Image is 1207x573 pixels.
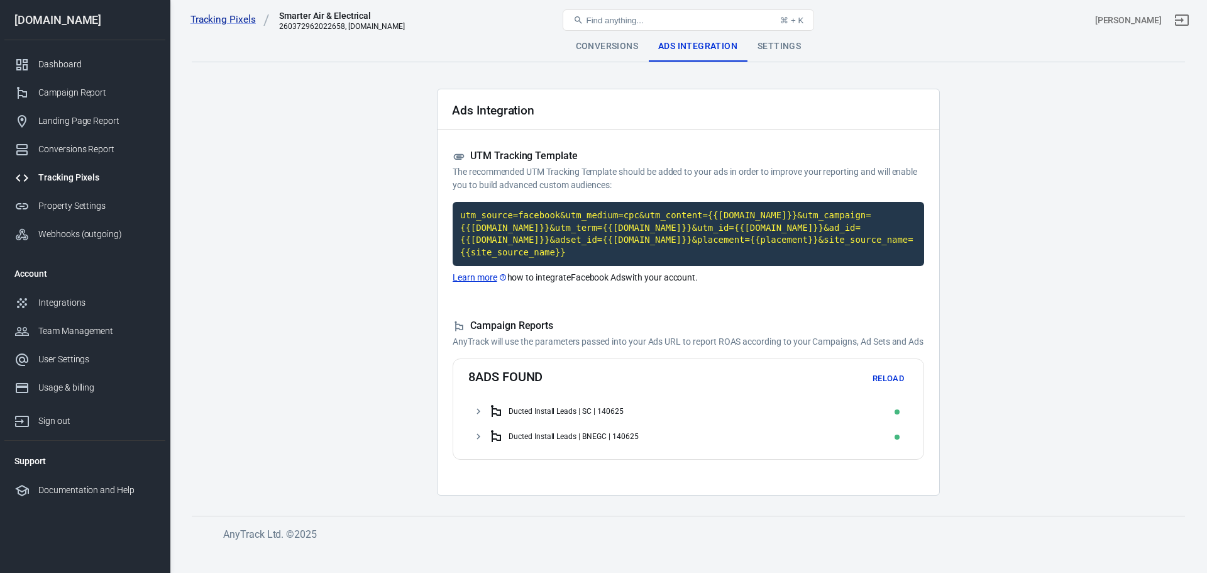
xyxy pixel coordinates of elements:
code: Click to copy [453,202,924,266]
a: Webhooks (outgoing) [4,220,165,248]
h5: UTM Tracking Template [453,150,924,163]
span: OK [895,409,900,414]
p: AnyTrack will use the parameters passed into your Ads URL to report ROAS according to your Campai... [453,335,924,348]
div: Property Settings [38,199,155,213]
p: The recommended UTM Tracking Template should be added to your ads in order to improve your report... [453,165,924,192]
div: Smarter Air & Electrical [279,9,405,22]
a: User Settings [4,345,165,374]
a: Learn more [453,271,507,284]
li: Support [4,446,165,476]
a: Usage & billing [4,374,165,402]
div: Integrations [38,296,155,309]
a: Sign out [1167,5,1197,35]
li: Account [4,259,165,289]
div: Conversions [566,31,648,62]
a: Team Management [4,317,165,345]
div: ⌘ + K [780,16,803,25]
p: how to integrate Facebook Ads with your account. [453,271,924,284]
a: Tracking Pixels [4,164,165,192]
div: Webhooks (outgoing) [38,228,155,241]
div: Campaign Report [38,86,155,99]
h6: AnyTrack Ltd. © 2025 [223,526,1166,542]
div: Ducted Install Leads | SC | 140625 [509,407,624,416]
div: Documentation and Help [38,484,155,497]
div: 260372962022658, smarterair.com.au [279,22,405,31]
div: Tracking Pixels [38,171,155,184]
h4: 8 ads found [468,369,543,389]
div: Ducted Install Leads | BNEGC | 140625 [509,432,639,441]
span: OK [895,435,900,440]
div: Landing Page Report [38,114,155,128]
div: Account id: CbqBKXIy [1095,14,1162,27]
div: Sign out [38,414,155,428]
a: Integrations [4,289,165,317]
div: Ads Integration [648,31,747,62]
span: Find anything... [586,16,643,25]
a: Property Settings [4,192,165,220]
h2: Ads Integration [452,104,534,117]
div: Team Management [38,325,155,338]
button: Reload [868,369,908,389]
h5: Campaign Reports [453,320,924,333]
a: Dashboard [4,50,165,79]
div: User Settings [38,353,155,366]
iframe: Intercom live chat [1164,511,1194,542]
a: Tracking Pixels [190,13,270,26]
button: Find anything...⌘ + K [563,9,814,31]
a: Landing Page Report [4,107,165,135]
div: Settings [747,31,811,62]
a: Sign out [4,402,165,435]
a: Campaign Report [4,79,165,107]
div: Conversions Report [38,143,155,156]
div: [DOMAIN_NAME] [4,14,165,26]
a: Conversions Report [4,135,165,164]
div: Usage & billing [38,381,155,394]
div: Dashboard [38,58,155,71]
